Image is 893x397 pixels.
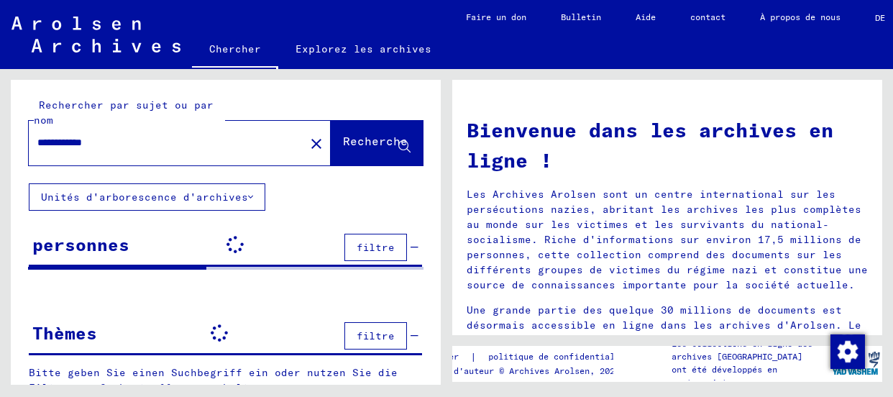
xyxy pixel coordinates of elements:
[32,322,97,344] font: Thèmes
[672,364,777,388] font: ont été développés en partenariat avec
[488,351,630,362] font: politique de confidentialité
[308,135,325,152] mat-icon: close
[357,241,395,254] font: filtre
[331,121,423,165] button: Recherche
[690,12,725,22] font: contact
[418,365,620,376] font: Droits d'auteur © Archives Arolsen, 2021
[830,334,865,369] img: Modifier le consentement
[344,234,407,261] button: filtre
[41,191,248,204] font: Unités d'arborescence d'archives
[470,350,477,363] font: |
[296,42,431,55] font: Explorez les archives
[829,345,883,381] img: yv_logo.png
[467,304,861,362] font: Une grande partie des quelque 30 millions de documents est désormais accessible en ligne dans les...
[32,234,129,255] font: personnes
[466,12,526,22] font: Faire un don
[561,12,601,22] font: Bulletin
[29,183,265,211] button: Unités d'arborescence d'archives
[192,32,278,69] a: Chercher
[760,12,841,22] font: À propos de nous
[209,42,261,55] font: Chercher
[467,117,833,173] font: Bienvenue dans les archives en ligne !
[12,17,180,53] img: Arolsen_neg.svg
[875,12,885,23] font: DE
[477,350,647,365] a: politique de confidentialité
[302,129,331,158] button: Clair
[467,188,868,291] font: Les Archives Arolsen sont un centre international sur les persécutions nazies, abritant les archi...
[357,329,395,342] font: filtre
[278,32,449,66] a: Explorez les archives
[636,12,656,22] font: Aide
[343,134,408,148] font: Recherche
[344,322,407,350] button: filtre
[34,99,214,127] font: Rechercher par sujet ou par nom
